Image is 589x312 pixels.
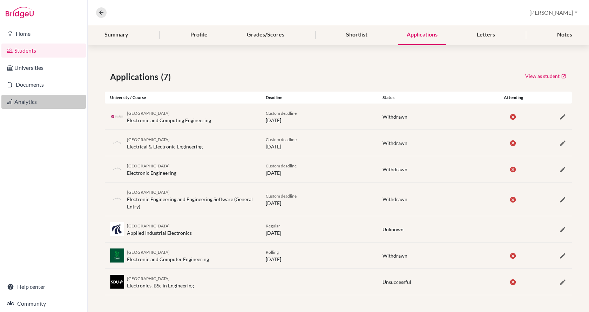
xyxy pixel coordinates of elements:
[110,275,124,289] img: dk_sdu_qxf4lvuk.jpeg
[238,25,293,45] div: Grades/Scores
[127,250,170,255] span: [GEOGRAPHIC_DATA]
[549,25,581,45] div: Notes
[377,94,494,101] div: Status
[110,136,124,150] img: default-university-logo-42dd438d0b49c2174d4c41c49dcd67eec2da6d16b3a2f6d5de70cc347232e317.png
[266,163,297,168] span: Custom deadline
[266,111,297,116] span: Custom deadline
[382,226,404,232] span: Unknown
[382,253,407,259] span: Withdrawn
[260,248,377,263] div: [DATE]
[127,188,255,210] div: Electronic Engineering and Engineering Software (General Entry)
[127,109,211,124] div: Electronic and Computing Engineering
[1,44,86,58] a: Students
[398,25,446,45] div: Applications
[382,279,411,285] span: Unsuccessful
[127,223,170,228] span: [GEOGRAPHIC_DATA]
[110,222,124,236] img: dk_aau_fc_r9inu.png
[525,71,567,81] a: View as student
[127,222,192,237] div: Applied Industrial Electronics
[127,137,170,142] span: [GEOGRAPHIC_DATA]
[382,140,407,146] span: Withdrawn
[127,162,176,177] div: Electronic Engineering
[266,223,280,228] span: Regular
[526,6,581,19] button: [PERSON_NAME]
[382,166,407,172] span: Withdrawn
[260,162,377,177] div: [DATE]
[1,61,86,75] a: Universities
[127,135,203,150] div: Electrical & Electronic Engineering
[266,137,297,142] span: Custom deadline
[182,25,216,45] div: Profile
[266,193,297,199] span: Custom deadline
[260,192,377,207] div: [DATE]
[127,190,170,195] span: [GEOGRAPHIC_DATA]
[6,7,34,18] img: Bridge-U
[110,248,124,263] img: ie_ul_kxo8umf7.jpeg
[1,297,86,311] a: Community
[127,274,194,289] div: Electronics, BSc in Engineering
[1,78,86,92] a: Documents
[260,135,377,150] div: [DATE]
[110,114,124,119] img: ie_nat_pdw8j8w1.png
[260,109,377,124] div: [DATE]
[127,276,170,281] span: [GEOGRAPHIC_DATA]
[494,94,533,101] div: Attending
[382,114,407,120] span: Withdrawn
[338,25,376,45] div: Shortlist
[161,71,174,83] span: (7)
[260,94,377,101] div: Deadline
[105,94,260,101] div: University / Course
[1,280,86,294] a: Help center
[110,71,161,83] span: Applications
[468,25,503,45] div: Letters
[127,163,170,168] span: [GEOGRAPHIC_DATA]
[110,162,124,176] img: default-university-logo-42dd438d0b49c2174d4c41c49dcd67eec2da6d16b3a2f6d5de70cc347232e317.png
[127,248,209,263] div: Electronic and Computer Engineering
[1,27,86,41] a: Home
[110,192,124,206] img: default-university-logo-42dd438d0b49c2174d4c41c49dcd67eec2da6d16b3a2f6d5de70cc347232e317.png
[260,222,377,237] div: [DATE]
[127,111,170,116] span: [GEOGRAPHIC_DATA]
[1,95,86,109] a: Analytics
[96,25,137,45] div: Summary
[382,196,407,202] span: Withdrawn
[266,250,279,255] span: Rolling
